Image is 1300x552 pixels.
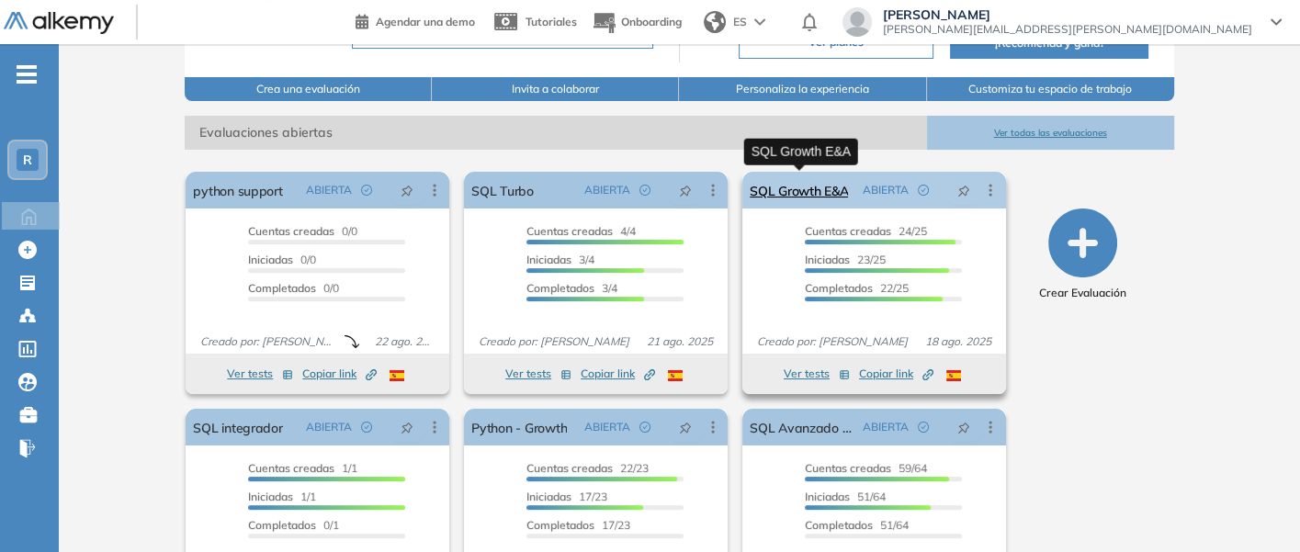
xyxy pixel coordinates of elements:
span: Cuentas creadas [526,224,613,238]
span: pushpin [401,183,413,197]
span: check-circle [361,422,372,433]
span: [PERSON_NAME][EMAIL_ADDRESS][PERSON_NAME][DOMAIN_NAME] [883,22,1252,37]
span: Iniciadas [248,253,293,266]
i: - [17,73,37,76]
span: 51/64 [805,518,909,532]
button: pushpin [665,412,706,442]
button: Ver todas las evaluaciones [927,116,1174,150]
span: 3/4 [526,281,617,295]
span: Copiar link [302,366,377,382]
a: SQL Growth E&A [750,172,848,208]
span: check-circle [639,185,650,196]
span: 17/23 [526,518,630,532]
span: 21 ago. 2025 [639,333,720,350]
button: pushpin [387,412,427,442]
span: Cuentas creadas [805,461,891,475]
span: Creado por: [PERSON_NAME] [193,333,345,350]
span: Completados [805,518,873,532]
span: 24/25 [805,224,927,238]
span: Copiar link [581,366,655,382]
span: Tutoriales [526,15,577,28]
button: Customiza tu espacio de trabajo [927,77,1174,101]
span: Iniciadas [526,253,571,266]
a: Agendar una demo [356,9,475,31]
span: 0/0 [248,224,357,238]
img: ESP [390,370,404,381]
span: Onboarding [621,15,682,28]
span: Completados [805,281,873,295]
span: Agendar una demo [376,15,475,28]
img: arrow [754,18,765,26]
span: Iniciadas [248,490,293,503]
span: 23/25 [805,253,886,266]
button: Copiar link [581,363,655,385]
button: Ver tests [505,363,571,385]
button: Copiar link [859,363,933,385]
span: R [23,152,32,167]
span: Creado por: [PERSON_NAME] [750,333,915,350]
span: 17/23 [526,490,607,503]
div: Widget de chat [1208,464,1300,552]
span: Iniciadas [805,490,850,503]
span: Completados [248,281,316,295]
button: Onboarding [592,3,682,42]
span: Cuentas creadas [248,461,334,475]
button: pushpin [665,175,706,205]
span: Completados [526,518,594,532]
span: pushpin [957,183,970,197]
img: ESP [946,370,961,381]
span: pushpin [679,420,692,434]
span: 1/1 [248,461,357,475]
a: Python - Growth [471,409,567,445]
img: Logo [4,12,114,35]
span: Cuentas creadas [248,224,334,238]
a: SQL Avanzado - Growth [750,409,855,445]
span: 18 ago. 2025 [918,333,999,350]
a: python support [193,172,282,208]
span: Cuentas creadas [805,224,891,238]
span: 0/0 [248,281,339,295]
span: Completados [248,518,316,532]
span: pushpin [401,420,413,434]
span: 0/1 [248,518,339,532]
button: Copiar link [302,363,377,385]
span: ABIERTA [306,182,352,198]
span: pushpin [957,420,970,434]
button: pushpin [387,175,427,205]
span: Iniciadas [805,253,850,266]
a: SQL integrador [193,409,282,445]
span: [PERSON_NAME] [883,7,1252,22]
button: pushpin [944,412,984,442]
span: ABIERTA [863,419,909,435]
span: Iniciadas [526,490,571,503]
span: ES [733,14,747,30]
button: Crear Evaluación [1039,208,1126,301]
img: world [704,11,726,33]
button: pushpin [944,175,984,205]
span: 22 ago. 2025 [367,333,442,350]
button: Personaliza la experiencia [679,77,926,101]
span: ABIERTA [863,182,909,198]
button: Ver tests [227,363,293,385]
span: ABIERTA [584,182,630,198]
span: check-circle [918,185,929,196]
div: SQL Growth E&A [744,138,858,164]
span: check-circle [361,185,372,196]
span: 4/4 [526,224,636,238]
span: 59/64 [805,461,927,475]
button: Invita a colaborar [432,77,679,101]
img: ESP [668,370,683,381]
button: Ver tests [784,363,850,385]
iframe: Chat Widget [1208,464,1300,552]
span: ABIERTA [584,419,630,435]
span: Evaluaciones abiertas [185,116,926,150]
span: 0/0 [248,253,316,266]
span: ABIERTA [306,419,352,435]
span: 51/64 [805,490,886,503]
span: check-circle [918,422,929,433]
span: 3/4 [526,253,594,266]
span: 22/25 [805,281,909,295]
span: 22/23 [526,461,649,475]
span: Completados [526,281,594,295]
a: SQL Turbo [471,172,534,208]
